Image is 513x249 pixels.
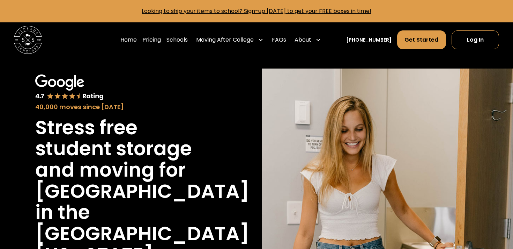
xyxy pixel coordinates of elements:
[35,74,104,101] img: Google 4.7 star rating
[120,30,137,50] a: Home
[272,30,286,50] a: FAQs
[142,7,371,15] a: Looking to ship your items to school? Sign-up [DATE] to get your FREE boxes in time!
[452,30,499,49] a: Log In
[295,36,311,44] div: About
[14,26,42,54] img: Storage Scholars main logo
[193,30,266,50] div: Moving After College
[196,36,254,44] div: Moving After College
[166,30,188,50] a: Schools
[14,26,42,54] a: home
[346,36,392,44] a: [PHONE_NUMBER]
[397,30,446,49] a: Get Started
[142,30,161,50] a: Pricing
[292,30,324,50] div: About
[35,102,216,112] div: 40,000 moves since [DATE]
[35,117,216,181] h1: Stress free student storage and moving for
